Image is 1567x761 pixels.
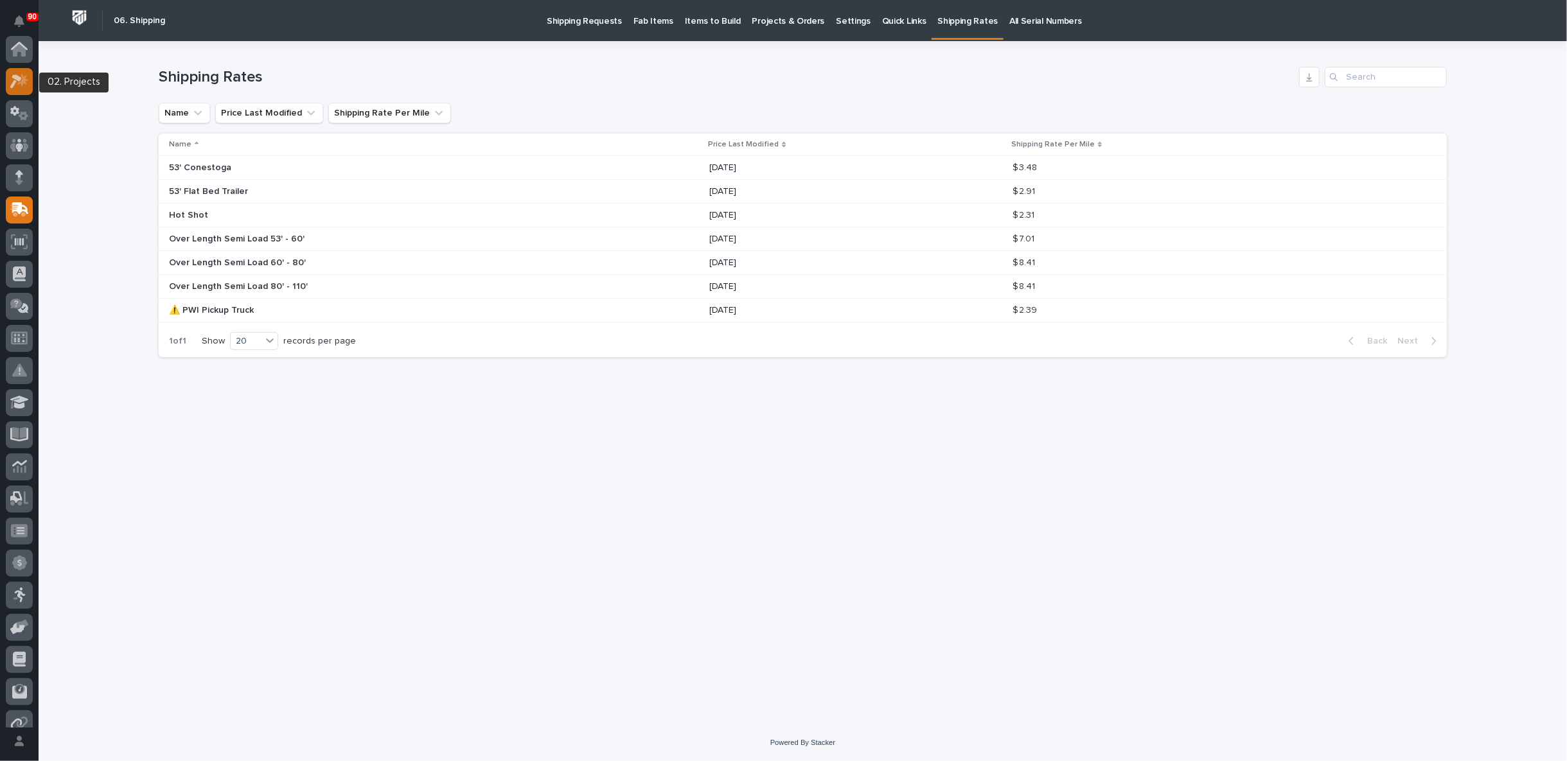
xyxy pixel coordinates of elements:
div: 20 [231,335,261,348]
p: [DATE] [709,258,934,268]
tr: ⚠️ PWI Pickup Truck⚠️ PWI Pickup Truck [DATE]$ 2.39$ 2.39 [159,299,1447,322]
h2: 06. Shipping [114,15,165,26]
p: 53' Conestoga [169,160,234,173]
tr: 53' Flat Bed Trailer53' Flat Bed Trailer [DATE]$ 2.91$ 2.91 [159,180,1447,204]
p: Hot Shot [169,207,211,221]
p: $ 8.41 [1013,255,1038,268]
p: [DATE] [709,162,934,173]
button: Back [1338,335,1392,347]
p: Shipping Rate Per Mile [1011,137,1095,152]
p: Name [169,137,191,152]
p: [DATE] [709,281,934,292]
button: Shipping Rate Per Mile [328,103,451,123]
p: $ 2.91 [1013,184,1038,197]
p: $ 7.01 [1013,231,1037,245]
div: Notifications90 [16,15,33,36]
p: $ 3.48 [1013,160,1040,173]
input: Search [1325,67,1447,87]
p: 1 of 1 [159,326,197,357]
span: Next [1397,335,1426,347]
button: Notifications [6,8,33,35]
p: 53' Flat Bed Trailer [169,184,251,197]
button: Price Last Modified [215,103,323,123]
p: Over Length Semi Load 80' - 110' [169,279,310,292]
a: Powered By Stacker [770,739,835,746]
p: $ 2.31 [1013,207,1037,221]
p: [DATE] [709,234,934,245]
p: Price Last Modified [708,137,779,152]
p: [DATE] [709,210,934,221]
p: Over Length Semi Load 60' - 80' [169,255,308,268]
tr: Over Length Semi Load 60' - 80'Over Length Semi Load 60' - 80' [DATE]$ 8.41$ 8.41 [159,251,1447,275]
p: $ 2.39 [1013,302,1040,316]
h1: Shipping Rates [159,68,1294,87]
button: Name [159,103,210,123]
p: records per page [283,336,356,347]
img: Workspace Logo [67,6,91,30]
tr: Over Length Semi Load 80' - 110'Over Length Semi Load 80' - 110' [DATE]$ 8.41$ 8.41 [159,275,1447,299]
p: ⚠️ PWI Pickup Truck [169,302,256,316]
p: $ 8.41 [1013,279,1038,292]
p: Over Length Semi Load 53' - 60' [169,231,307,245]
p: [DATE] [709,305,934,316]
tr: 53' Conestoga53' Conestoga [DATE]$ 3.48$ 3.48 [159,156,1447,180]
p: 90 [28,12,37,21]
p: Show [202,336,225,347]
span: Back [1359,335,1387,347]
p: [DATE] [709,186,934,197]
tr: Over Length Semi Load 53' - 60'Over Length Semi Load 53' - 60' [DATE]$ 7.01$ 7.01 [159,227,1447,251]
tr: Hot ShotHot Shot [DATE]$ 2.31$ 2.31 [159,204,1447,227]
button: Next [1392,335,1447,347]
